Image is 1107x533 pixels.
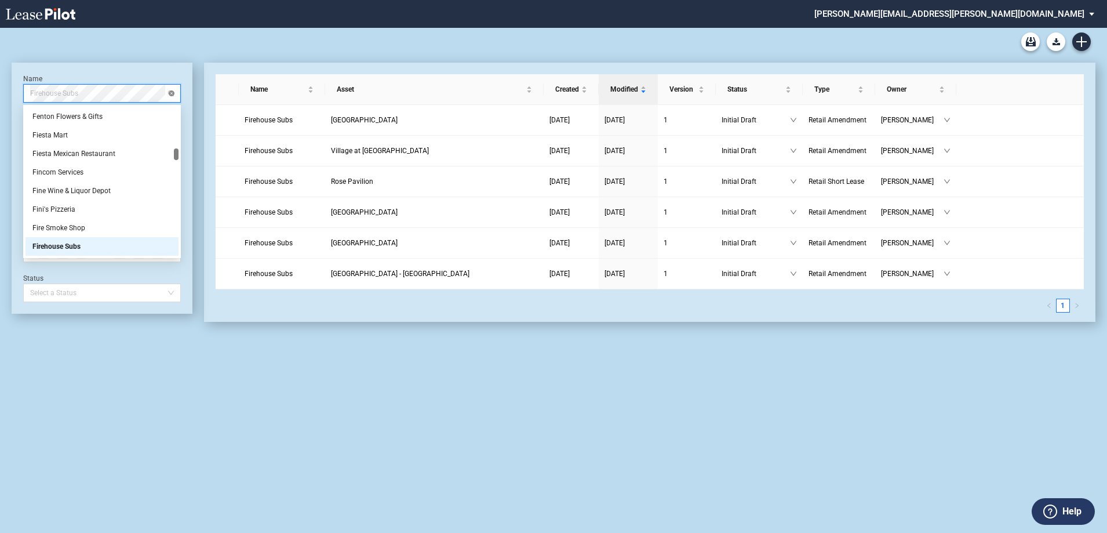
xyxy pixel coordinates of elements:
[809,270,866,278] span: Retail Amendment
[790,178,797,185] span: down
[549,270,570,278] span: [DATE]
[790,270,797,277] span: down
[32,204,172,215] div: Fini's Pizzeria
[790,240,797,246] span: down
[1042,299,1056,313] button: left
[790,209,797,216] span: down
[944,270,951,277] span: down
[809,206,869,218] a: Retail Amendment
[544,74,599,105] th: Created
[944,117,951,124] span: down
[669,84,696,95] span: Version
[605,208,625,216] span: [DATE]
[245,270,293,278] span: Firehouse Subs
[722,206,790,218] span: Initial Draft
[23,274,43,282] label: Status
[32,129,172,141] div: Fiesta Mart
[944,178,951,185] span: down
[1072,32,1091,51] a: Create new document
[1021,32,1040,51] a: Archive
[331,270,469,278] span: Cobblestone Village - St. Augustine
[32,222,172,234] div: Fire Smoke Shop
[664,208,668,216] span: 1
[944,147,951,154] span: down
[250,84,306,95] span: Name
[26,219,179,237] div: Fire Smoke Shop
[605,145,652,157] a: [DATE]
[26,200,179,219] div: Fini's Pizzeria
[549,206,593,218] a: [DATE]
[605,177,625,186] span: [DATE]
[664,147,668,155] span: 1
[331,114,538,126] a: [GEOGRAPHIC_DATA]
[605,116,625,124] span: [DATE]
[605,268,652,280] a: [DATE]
[337,84,524,95] span: Asset
[881,114,944,126] span: [PERSON_NAME]
[549,237,593,249] a: [DATE]
[549,239,570,247] span: [DATE]
[722,114,790,126] span: Initial Draft
[549,176,593,187] a: [DATE]
[245,237,320,249] a: Firehouse Subs
[245,145,320,157] a: Firehouse Subs
[549,116,570,124] span: [DATE]
[664,268,710,280] a: 1
[555,84,579,95] span: Created
[245,116,293,124] span: Firehouse Subs
[809,147,866,155] span: Retail Amendment
[549,177,570,186] span: [DATE]
[809,116,866,124] span: Retail Amendment
[610,84,638,95] span: Modified
[605,239,625,247] span: [DATE]
[664,237,710,249] a: 1
[658,74,716,105] th: Version
[26,126,179,144] div: Fiesta Mart
[944,240,951,246] span: down
[169,90,174,96] span: close-circle
[605,147,625,155] span: [DATE]
[32,111,172,122] div: Fenton Flowers & Gifts
[331,268,538,280] a: [GEOGRAPHIC_DATA] - [GEOGRAPHIC_DATA]
[599,74,658,105] th: Modified
[664,116,668,124] span: 1
[30,85,174,102] span: Firehouse Subs
[722,145,790,157] span: Initial Draft
[26,182,179,200] div: Fine Wine & Liquor Depot
[664,206,710,218] a: 1
[239,74,326,105] th: Name
[325,74,544,105] th: Asset
[32,185,172,197] div: Fine Wine & Liquor Depot
[1057,299,1069,312] a: 1
[664,270,668,278] span: 1
[26,237,179,256] div: Firehouse Subs
[549,145,593,157] a: [DATE]
[245,176,320,187] a: Firehouse Subs
[664,145,710,157] a: 1
[549,208,570,216] span: [DATE]
[809,114,869,126] a: Retail Amendment
[1042,299,1056,313] li: Previous Page
[605,176,652,187] a: [DATE]
[26,107,179,126] div: Fenton Flowers & Gifts
[26,144,179,163] div: Fiesta Mexican Restaurant
[245,208,293,216] span: Firehouse Subs
[331,237,538,249] a: [GEOGRAPHIC_DATA]
[809,239,866,247] span: Retail Amendment
[790,117,797,124] span: down
[245,147,293,155] span: Firehouse Subs
[331,177,373,186] span: Rose Pavilion
[331,206,538,218] a: [GEOGRAPHIC_DATA]
[605,270,625,278] span: [DATE]
[331,176,538,187] a: Rose Pavilion
[605,237,652,249] a: [DATE]
[23,75,42,83] label: Name
[664,114,710,126] a: 1
[331,208,398,216] span: Central Station
[331,116,398,124] span: Fox Run Shopping Center
[1032,498,1095,525] button: Help
[549,114,593,126] a: [DATE]
[664,239,668,247] span: 1
[245,268,320,280] a: Firehouse Subs
[664,176,710,187] a: 1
